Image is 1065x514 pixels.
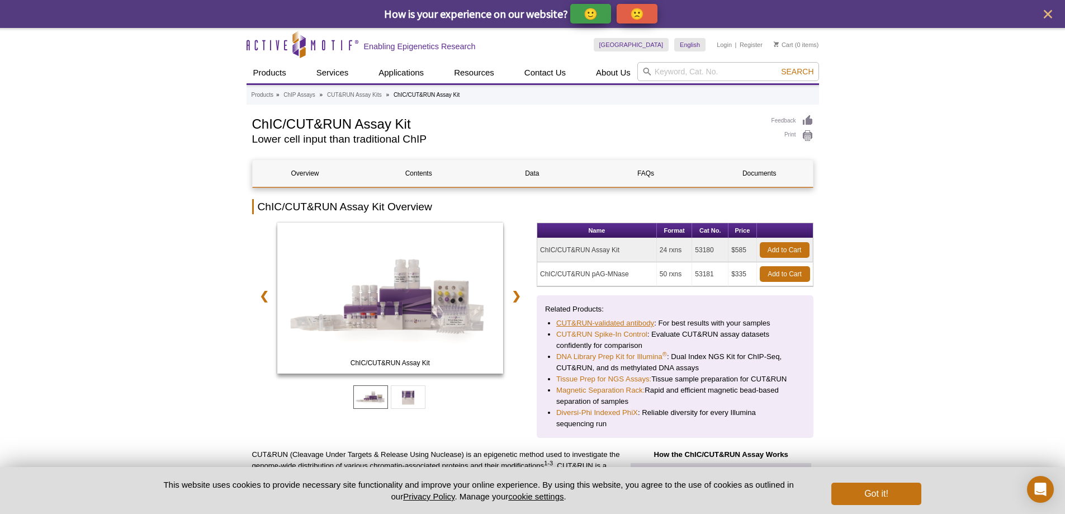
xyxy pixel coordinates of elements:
span: How is your experience on our website? [384,7,568,21]
span: ChIC/CUT&RUN Assay Kit [280,357,501,369]
p: 🙂 [584,7,598,21]
span: Search [781,67,813,76]
a: CUT&RUN Spike-In Control [556,329,647,340]
h1: ChIC/CUT&RUN Assay Kit [252,115,760,131]
li: : Reliable diversity for every Illumina sequencing run [556,407,794,430]
td: 50 rxns [657,262,692,286]
a: Contents [366,160,471,187]
a: Add to Cart [760,266,810,282]
a: Contact Us [518,62,572,83]
h2: Enabling Epigenetics Research [364,41,476,51]
th: Price [728,223,756,238]
a: Services [310,62,356,83]
li: » [386,92,390,98]
a: Tissue Prep for NGS Assays: [556,374,651,385]
td: 24 rxns [657,238,692,262]
a: Add to Cart [760,242,810,258]
a: ChIP Assays [283,90,315,100]
a: ❮ [252,283,276,309]
h2: ChIC/CUT&RUN Assay Kit Overview [252,199,813,214]
li: » [276,92,280,98]
a: Register [740,41,763,49]
li: » [320,92,323,98]
button: Search [778,67,817,77]
div: Open Intercom Messenger [1027,476,1054,503]
a: Cart [774,41,793,49]
a: CUT&RUN-validated antibody [556,318,654,329]
td: ChIC/CUT&RUN pAG-MNase [537,262,657,286]
a: ChIC/CUT&RUN Assay Kit [277,223,504,377]
a: Products [247,62,293,83]
a: Login [717,41,732,49]
p: 🙁 [630,7,644,21]
a: DNA Library Prep Kit for Illumina® [556,351,667,362]
a: Resources [447,62,501,83]
li: ChIC/CUT&RUN Assay Kit [394,92,460,98]
a: Magnetic Separation Rack: [556,385,645,396]
a: Privacy Policy [403,492,455,501]
a: [GEOGRAPHIC_DATA] [594,38,669,51]
li: : For best results with your samples [556,318,794,329]
a: Print [771,130,813,142]
button: cookie settings [508,492,564,501]
td: 53180 [692,238,728,262]
button: Got it! [831,483,921,505]
img: ChIC/CUT&RUN Assay Kit [277,223,504,374]
td: ChIC/CUT&RUN Assay Kit [537,238,657,262]
li: Tissue sample preparation for CUT&RUN [556,374,794,385]
a: Overview [253,160,358,187]
a: CUT&RUN Assay Kits [327,90,382,100]
a: English [674,38,706,51]
li: : Evaluate CUT&RUN assay datasets confidently for comparison [556,329,794,351]
sup: 1-3 [544,460,553,466]
p: This website uses cookies to provide necessary site functionality and improve your online experie... [144,479,813,502]
a: Documents [707,160,812,187]
a: Data [480,160,585,187]
li: Rapid and efficient magnetic bead-based separation of samples [556,385,794,407]
th: Format [657,223,692,238]
h2: Lower cell input than traditional ChIP [252,134,760,144]
a: Diversi-Phi Indexed PhiX [556,407,638,418]
p: Related Products: [545,304,805,315]
p: CUT&RUN (Cleavage Under Targets & Release Using Nuclease) is an epigenetic method used to investi... [252,449,621,505]
sup: ® [662,351,667,357]
a: ❯ [504,283,528,309]
a: About Us [589,62,637,83]
a: Feedback [771,115,813,127]
button: close [1041,7,1055,21]
img: Your Cart [774,41,779,47]
th: Cat No. [692,223,728,238]
a: Applications [372,62,430,83]
strong: How the ChIC/CUT&RUN Assay Works [654,450,788,459]
th: Name [537,223,657,238]
li: : Dual Index NGS Kit for ChIP-Seq, CUT&RUN, and ds methylated DNA assays [556,351,794,374]
li: | [735,38,737,51]
li: (0 items) [774,38,819,51]
td: $585 [728,238,756,262]
input: Keyword, Cat. No. [637,62,819,81]
a: FAQs [593,160,698,187]
td: $335 [728,262,756,286]
td: 53181 [692,262,728,286]
a: Products [252,90,273,100]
